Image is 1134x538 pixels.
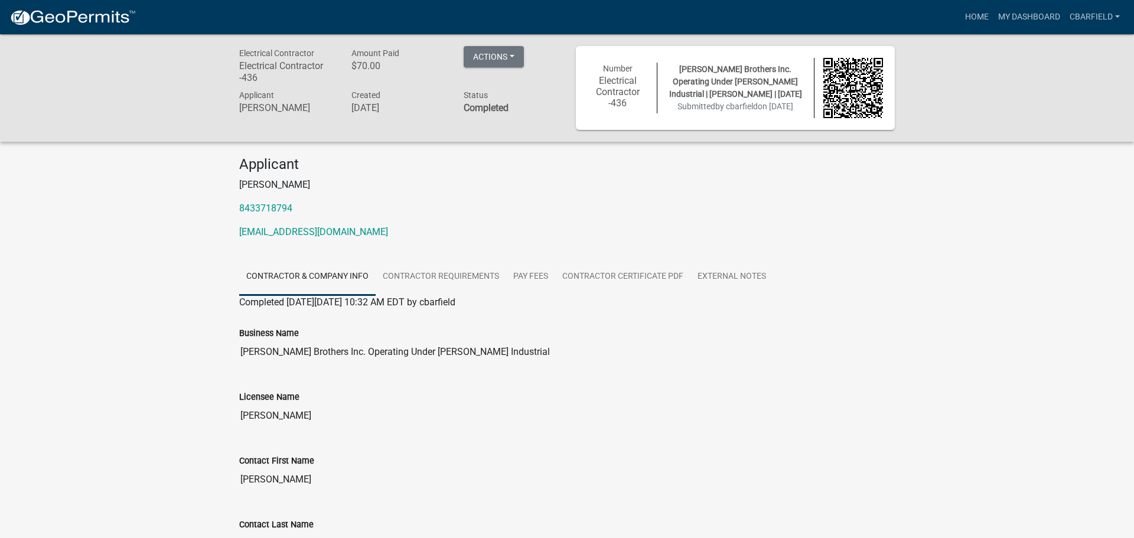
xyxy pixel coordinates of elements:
[239,457,314,465] label: Contact First Name
[690,258,773,296] a: External Notes
[351,48,399,58] span: Amount Paid
[239,156,895,173] h4: Applicant
[993,6,1065,28] a: My Dashboard
[960,6,993,28] a: Home
[669,64,802,99] span: [PERSON_NAME] Brothers Inc. Operating Under [PERSON_NAME] Industrial | [PERSON_NAME] | [DATE]
[603,64,633,73] span: Number
[239,60,334,83] h6: Electrical Contractor -436
[239,48,314,58] span: Electrical Contractor
[351,90,380,100] span: Created
[239,393,299,402] label: Licensee Name
[239,330,299,338] label: Business Name
[239,521,314,529] label: Contact Last Name
[351,60,446,71] h6: $70.00
[464,102,509,113] strong: Completed
[239,203,292,214] a: 8433718794
[239,178,895,192] p: [PERSON_NAME]
[376,258,506,296] a: Contractor Requirements
[1065,6,1125,28] a: cbarfield
[239,226,388,237] a: [EMAIL_ADDRESS][DOMAIN_NAME]
[464,46,524,67] button: Actions
[677,102,793,111] span: Submitted on [DATE]
[823,58,884,118] img: QR code
[239,258,376,296] a: Contractor & Company Info
[506,258,555,296] a: Pay Fees
[239,90,274,100] span: Applicant
[555,258,690,296] a: Contractor Certificate PDF
[588,75,648,109] h6: Electrical Contractor -436
[239,102,334,113] h6: [PERSON_NAME]
[239,296,455,308] span: Completed [DATE][DATE] 10:32 AM EDT by cbarfield
[351,102,446,113] h6: [DATE]
[715,102,758,111] span: by cbarfield
[464,90,488,100] span: Status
